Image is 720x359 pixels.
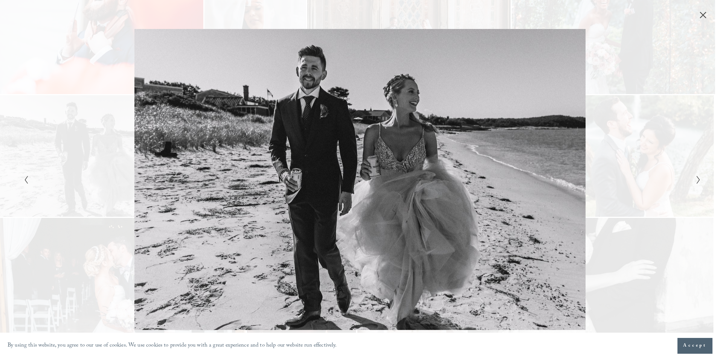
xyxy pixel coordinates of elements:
button: Accept [677,338,712,354]
span: Accept [683,342,707,350]
button: Previous Slide [21,175,26,184]
p: By using this website, you agree to our use of cookies. We use cookies to provide you with a grea... [8,341,337,351]
button: Next Slide [694,175,699,184]
button: Close [697,11,709,19]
